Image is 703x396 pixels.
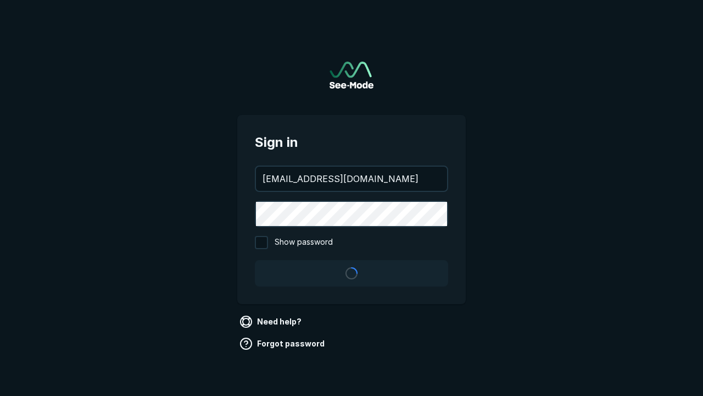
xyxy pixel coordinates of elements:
a: Need help? [237,313,306,331]
span: Sign in [255,133,448,152]
a: Go to sign in [330,62,373,89]
img: See-Mode Logo [330,62,373,89]
input: your@email.com [256,167,447,191]
a: Forgot password [237,335,329,353]
span: Show password [275,236,333,249]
